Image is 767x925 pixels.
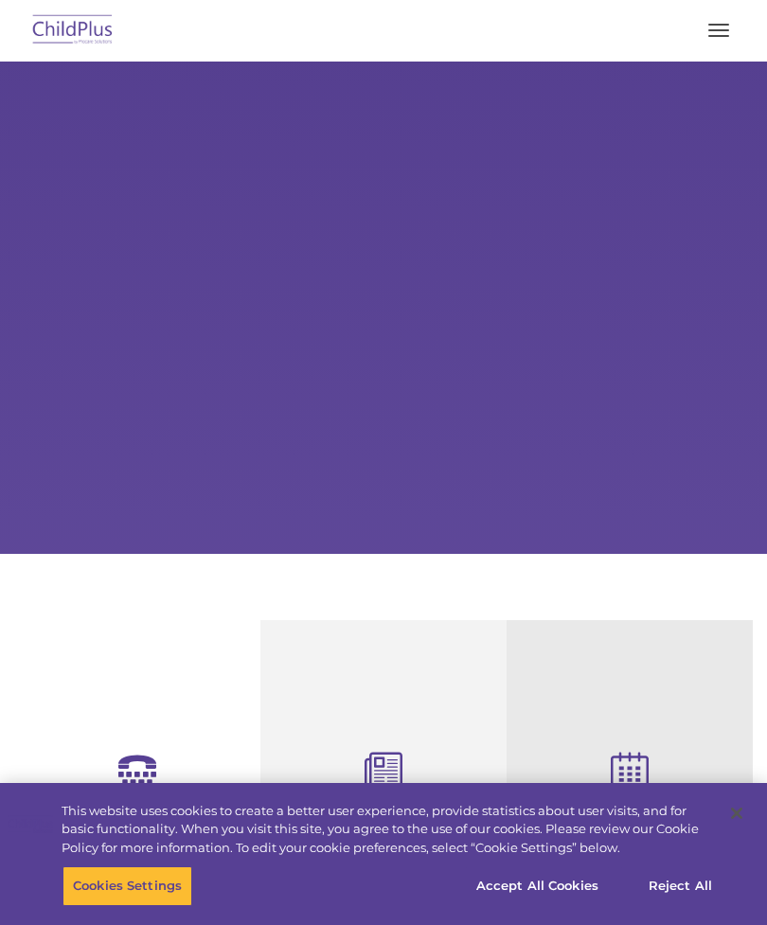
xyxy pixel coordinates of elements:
[716,792,758,834] button: Close
[62,866,192,906] button: Cookies Settings
[466,866,609,906] button: Accept All Cookies
[621,866,740,906] button: Reject All
[28,9,117,53] img: ChildPlus by Procare Solutions
[62,802,714,858] div: This website uses cookies to create a better user experience, provide statistics about user visit...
